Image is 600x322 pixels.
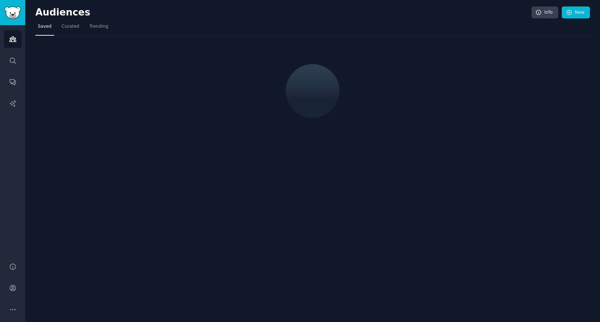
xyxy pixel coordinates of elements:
[4,6,21,19] img: GummySearch logo
[35,7,531,18] h2: Audiences
[87,21,111,36] a: Trending
[35,21,54,36] a: Saved
[89,23,108,30] span: Trending
[562,6,590,19] a: New
[59,21,82,36] a: Curated
[531,6,558,19] a: Info
[38,23,52,30] span: Saved
[62,23,79,30] span: Curated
